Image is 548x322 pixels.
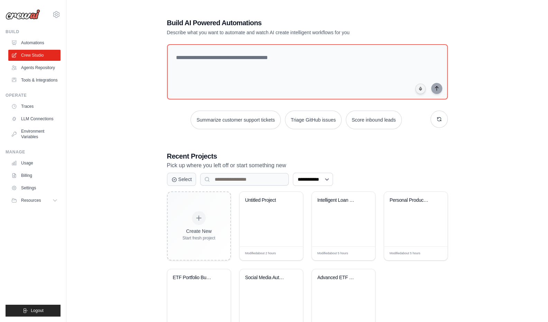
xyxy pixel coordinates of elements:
[6,9,40,20] img: Logo
[8,75,61,86] a: Tools & Integrations
[8,113,61,124] a: LLM Connections
[6,149,61,155] div: Manage
[8,126,61,142] a: Environment Variables
[286,251,292,256] span: Edit
[8,62,61,73] a: Agents Repository
[317,251,348,256] span: Modified about 5 hours
[173,275,215,281] div: ETF Portfolio Builder - Educational Tool
[245,251,276,256] span: Modified about 2 hours
[346,111,402,129] button: Score inbound leads
[8,37,61,48] a: Automations
[245,275,287,281] div: Social Media Automation Suite
[167,161,448,170] p: Pick up where you left off or start something new
[8,195,61,206] button: Resources
[183,228,215,235] div: Create New
[8,182,61,193] a: Settings
[8,50,61,61] a: Crew Studio
[317,197,359,203] div: Intelligent Loan Contract Analysis System
[390,197,431,203] div: Personal Productivity Assistant
[31,308,44,313] span: Logout
[183,235,215,241] div: Start fresh project
[21,198,41,203] span: Resources
[6,93,61,98] div: Operate
[431,251,437,256] span: Edit
[8,158,61,169] a: Usage
[8,101,61,112] a: Traces
[390,251,420,256] span: Modified about 5 hours
[167,29,399,36] p: Describe what you want to automate and watch AI create intelligent workflows for you
[167,18,399,28] h1: Build AI Powered Automations
[191,111,280,129] button: Summarize customer support tickets
[285,111,342,129] button: Triage GitHub issues
[6,305,61,316] button: Logout
[430,111,448,128] button: Get new suggestions
[6,29,61,35] div: Build
[8,170,61,181] a: Billing
[167,173,196,186] button: Select
[245,197,287,203] div: Untitled Project
[317,275,359,281] div: Advanced ETF Portfolio Optimizer with Multi-Criteria Scoring
[415,84,426,94] button: Click to speak your automation idea
[167,151,448,161] h3: Recent Projects
[359,251,364,256] span: Edit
